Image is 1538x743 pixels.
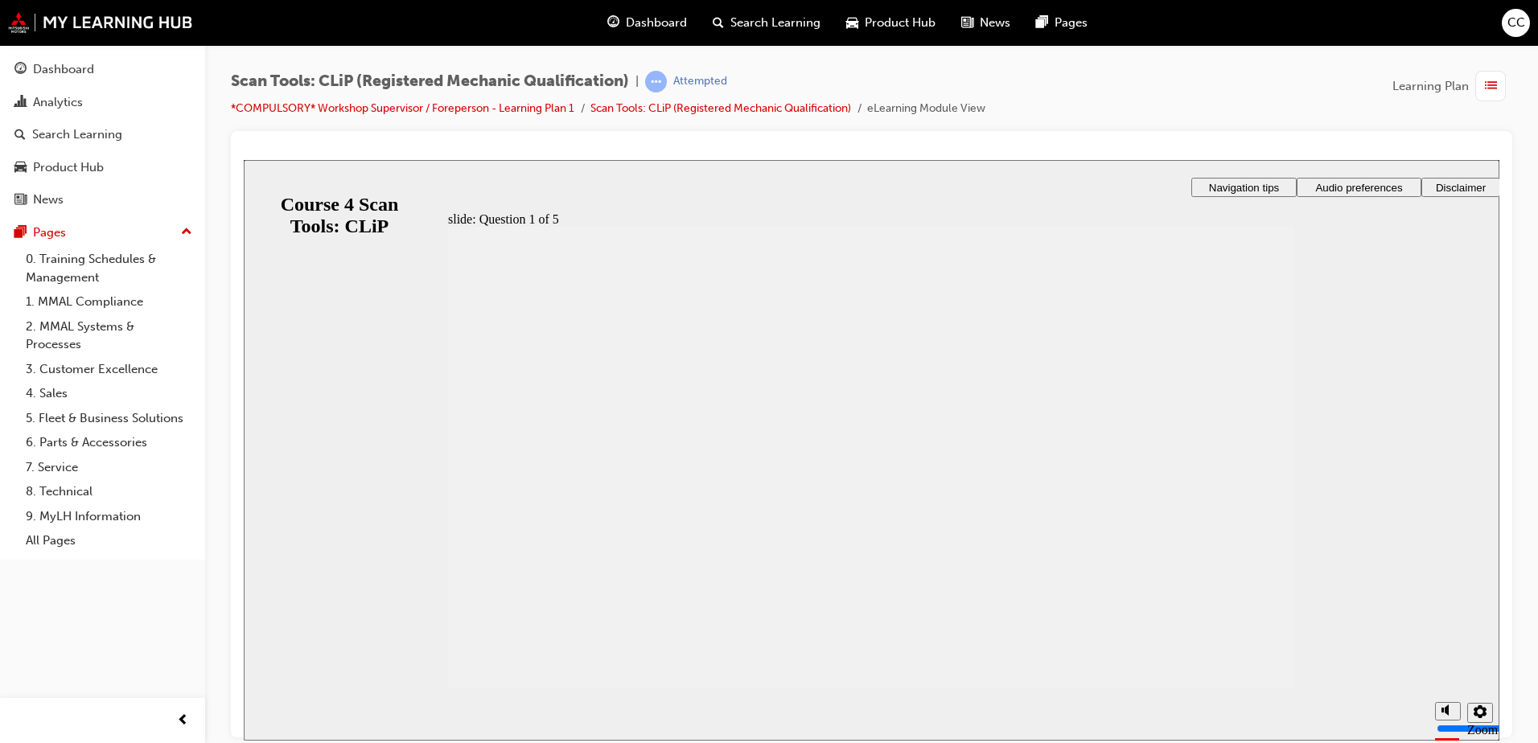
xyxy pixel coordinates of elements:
[865,14,936,32] span: Product Hub
[948,6,1023,39] a: news-iconNews
[33,60,94,79] div: Dashboard
[19,247,199,289] a: 0. Training Schedules & Management
[6,185,199,215] a: News
[6,120,199,150] a: Search Learning
[6,153,199,183] a: Product Hub
[846,13,858,33] span: car-icon
[14,128,26,142] span: search-icon
[19,289,199,314] a: 1. MMAL Compliance
[6,88,199,117] a: Analytics
[1178,18,1256,37] button: Disclaimer
[19,406,199,431] a: 5. Fleet & Business Solutions
[1485,76,1497,96] span: list-icon
[14,161,27,175] span: car-icon
[19,314,199,357] a: 2. MMAL Systems & Processes
[32,125,122,144] div: Search Learning
[19,357,199,382] a: 3. Customer Excellence
[14,63,27,77] span: guage-icon
[1183,528,1248,581] div: misc controls
[594,6,700,39] a: guage-iconDashboard
[8,12,193,33] img: mmal
[1507,14,1525,32] span: CC
[33,191,64,209] div: News
[1392,77,1469,96] span: Learning Plan
[6,55,199,84] a: Dashboard
[645,71,667,92] span: learningRecordVerb_ATTEMPT-icon
[965,22,1035,34] span: Navigation tips
[19,455,199,480] a: 7. Service
[980,14,1010,32] span: News
[635,72,639,91] span: |
[1053,18,1178,37] button: Audio preferences
[33,224,66,242] div: Pages
[1223,543,1249,563] button: Settings
[1193,562,1297,575] input: volume
[19,504,199,529] a: 9. MyLH Information
[833,6,948,39] a: car-iconProduct Hub
[713,13,724,33] span: search-icon
[19,479,199,504] a: 8. Technical
[231,72,629,91] span: Scan Tools: CLiP (Registered Mechanic Qualification)
[6,218,199,248] button: Pages
[19,430,199,455] a: 6. Parts & Accessories
[19,528,199,553] a: All Pages
[1055,14,1088,32] span: Pages
[1392,71,1512,101] button: Learning Plan
[700,6,833,39] a: search-iconSearch Learning
[590,101,851,115] a: Scan Tools: CLiP (Registered Mechanic Qualification)
[626,14,687,32] span: Dashboard
[948,18,1053,37] button: Navigation tips
[6,51,199,218] button: DashboardAnalyticsSearch LearningProduct HubNews
[181,222,192,243] span: up-icon
[961,13,973,33] span: news-icon
[177,711,189,731] span: prev-icon
[1192,22,1242,34] span: Disclaimer
[19,381,199,406] a: 4. Sales
[33,93,83,112] div: Analytics
[867,100,985,118] li: eLearning Module View
[14,193,27,207] span: news-icon
[730,14,820,32] span: Search Learning
[1036,13,1048,33] span: pages-icon
[1071,22,1158,34] span: Audio preferences
[1023,6,1100,39] a: pages-iconPages
[1191,542,1217,560] button: Mute (Ctrl+Alt+M)
[14,96,27,110] span: chart-icon
[231,101,574,115] a: *COMPULSORY* Workshop Supervisor / Foreperson - Learning Plan 1
[607,13,619,33] span: guage-icon
[14,226,27,240] span: pages-icon
[673,74,727,89] div: Attempted
[33,158,104,177] div: Product Hub
[1502,9,1530,37] button: CC
[1223,563,1254,605] label: Zoom to fit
